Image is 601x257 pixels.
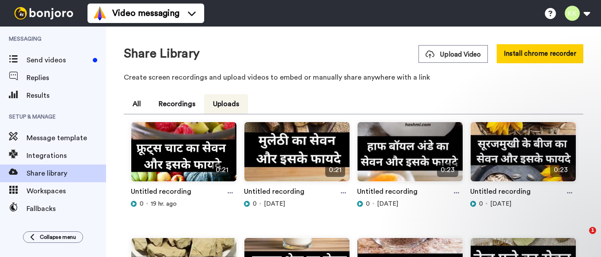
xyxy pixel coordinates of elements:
span: Video messaging [112,7,179,19]
a: Untitled recording [131,186,191,199]
p: Create screen recordings and upload videos to embed or manually share anywhere with a link [124,72,583,83]
span: Replies [27,73,106,83]
span: Share library [27,168,106,179]
button: Upload Video [418,45,488,63]
img: 6f220c8a-869e-4cb1-98b8-53e10ae85fa7_thumbnail_source_1756209578.jpg [358,122,463,189]
span: 0 [253,199,257,208]
a: Untitled recording [244,186,304,199]
span: 0:23 [437,163,458,177]
img: c6de142a-378e-47d5-b407-6ae76831bd6d_thumbnail_source_1756182989.jpg [471,122,576,189]
span: 0 [140,199,144,208]
div: [DATE] [357,199,463,208]
span: Fallbacks [27,203,106,214]
img: 8bde1901-6a51-43a3-872f-ca9a05b02803_thumbnail_source_1757760105.jpg [131,122,236,189]
img: bj-logo-header-white.svg [11,7,77,19]
div: [DATE] [244,199,350,208]
h1: Share Library [124,47,200,61]
img: ecb7bbdf-2c91-4ee2-9d33-53eb73be5b9f_thumbnail_source_1756272931.jpg [244,122,350,189]
span: Integrations [27,150,106,161]
span: Results [27,90,106,101]
a: Untitled recording [357,186,418,199]
button: Uploads [204,94,248,114]
span: Send videos [27,55,89,65]
button: Collapse menu [23,231,83,243]
span: Message template [27,133,106,143]
button: Install chrome recorder [497,44,583,63]
div: 19 hr. ago [131,199,237,208]
span: Collapse menu [40,234,76,241]
iframe: Intercom live chat [571,227,592,248]
span: Workspaces [27,186,106,196]
span: 0 [366,199,370,208]
span: 0:21 [325,163,345,177]
button: All [124,94,150,114]
span: Upload Video [426,50,481,59]
span: 1 [589,227,596,234]
img: vm-color.svg [93,6,107,20]
span: 0:23 [550,163,571,177]
button: Recordings [150,94,204,114]
span: 0:21 [212,163,232,177]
